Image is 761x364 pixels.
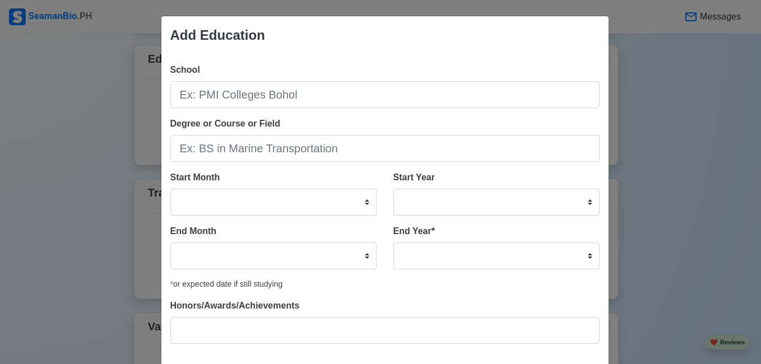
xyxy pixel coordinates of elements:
[170,135,600,162] input: Ex: BS in Marine Transportation
[393,171,435,184] label: Start Year
[170,119,281,128] span: Degree or Course or Field
[170,301,300,310] span: Honors/Awards/Achievements
[170,25,265,45] div: Add Education
[170,278,600,290] div: or expected date if still studying
[393,225,435,238] label: End Year
[170,171,220,184] label: Start Month
[170,65,200,74] span: School
[170,81,600,108] input: Ex: PMI Colleges Bohol
[170,225,217,238] label: End Month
